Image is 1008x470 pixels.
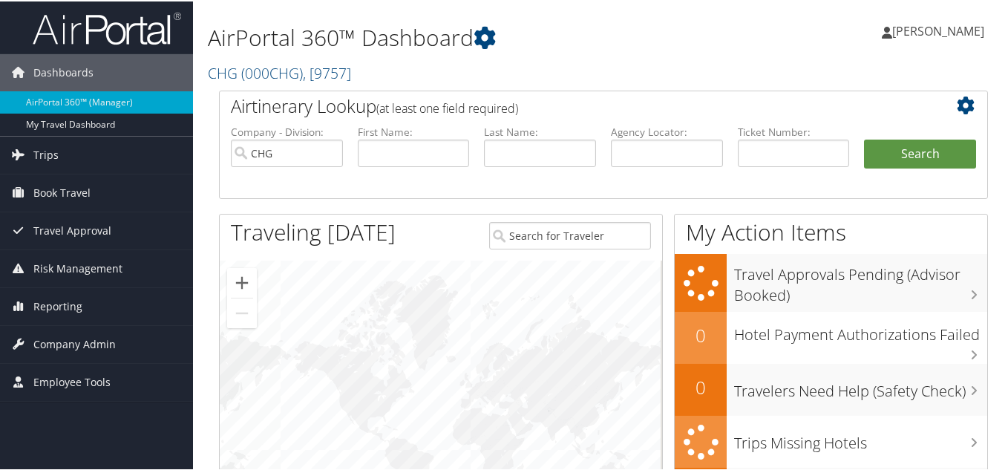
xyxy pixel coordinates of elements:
[303,62,351,82] span: , [ 9757 ]
[675,215,987,247] h1: My Action Items
[675,362,987,414] a: 0Travelers Need Help (Safety Check)
[231,215,396,247] h1: Traveling [DATE]
[675,252,987,310] a: Travel Approvals Pending (Advisor Booked)
[231,92,912,117] h2: Airtinerary Lookup
[33,10,181,45] img: airportal-logo.png
[231,123,343,138] label: Company - Division:
[675,310,987,362] a: 0Hotel Payment Authorizations Failed
[675,373,727,399] h2: 0
[33,287,82,324] span: Reporting
[241,62,303,82] span: ( 000CHG )
[208,21,736,52] h1: AirPortal 360™ Dashboard
[892,22,984,38] span: [PERSON_NAME]
[33,362,111,399] span: Employee Tools
[675,322,727,347] h2: 0
[484,123,596,138] label: Last Name:
[675,414,987,467] a: Trips Missing Hotels
[33,173,91,210] span: Book Travel
[611,123,723,138] label: Agency Locator:
[882,7,999,52] a: [PERSON_NAME]
[358,123,470,138] label: First Name:
[734,424,987,452] h3: Trips Missing Hotels
[738,123,850,138] label: Ticket Number:
[864,138,976,168] button: Search
[734,372,987,400] h3: Travelers Need Help (Safety Check)
[734,255,987,304] h3: Travel Approvals Pending (Advisor Booked)
[208,62,351,82] a: CHG
[33,211,111,248] span: Travel Approval
[734,316,987,344] h3: Hotel Payment Authorizations Failed
[33,53,94,90] span: Dashboards
[227,297,257,327] button: Zoom out
[376,99,518,115] span: (at least one field required)
[33,135,59,172] span: Trips
[489,221,651,248] input: Search for Traveler
[33,249,122,286] span: Risk Management
[227,267,257,296] button: Zoom in
[33,324,116,362] span: Company Admin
